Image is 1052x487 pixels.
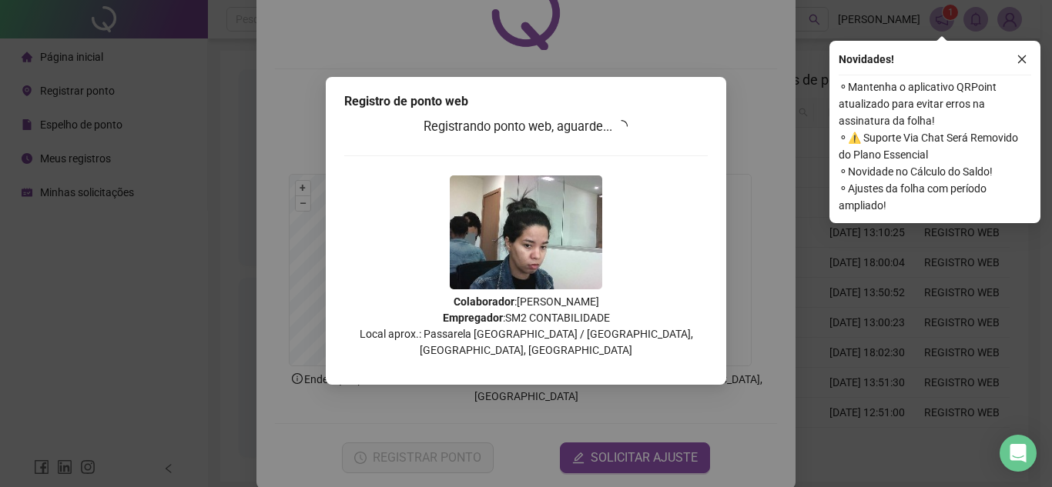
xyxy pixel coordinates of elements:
div: Open Intercom Messenger [1000,435,1037,472]
span: loading [615,120,628,132]
span: ⚬ Ajustes da folha com período ampliado! [839,180,1031,214]
span: ⚬ ⚠️ Suporte Via Chat Será Removido do Plano Essencial [839,129,1031,163]
span: Novidades ! [839,51,894,68]
div: Registro de ponto web [344,92,708,111]
strong: Empregador [443,312,503,324]
strong: Colaborador [454,295,514,308]
span: ⚬ Mantenha o aplicativo QRPoint atualizado para evitar erros na assinatura da folha! [839,78,1031,129]
span: ⚬ Novidade no Cálculo do Saldo! [839,163,1031,180]
img: 9k= [450,175,602,289]
p: : [PERSON_NAME] : SM2 CONTABILIDADE Local aprox.: Passarela [GEOGRAPHIC_DATA] / [GEOGRAPHIC_DATA]... [344,294,708,359]
h3: Registrando ponto web, aguarde... [344,117,708,137]
span: close [1017,54,1027,65]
